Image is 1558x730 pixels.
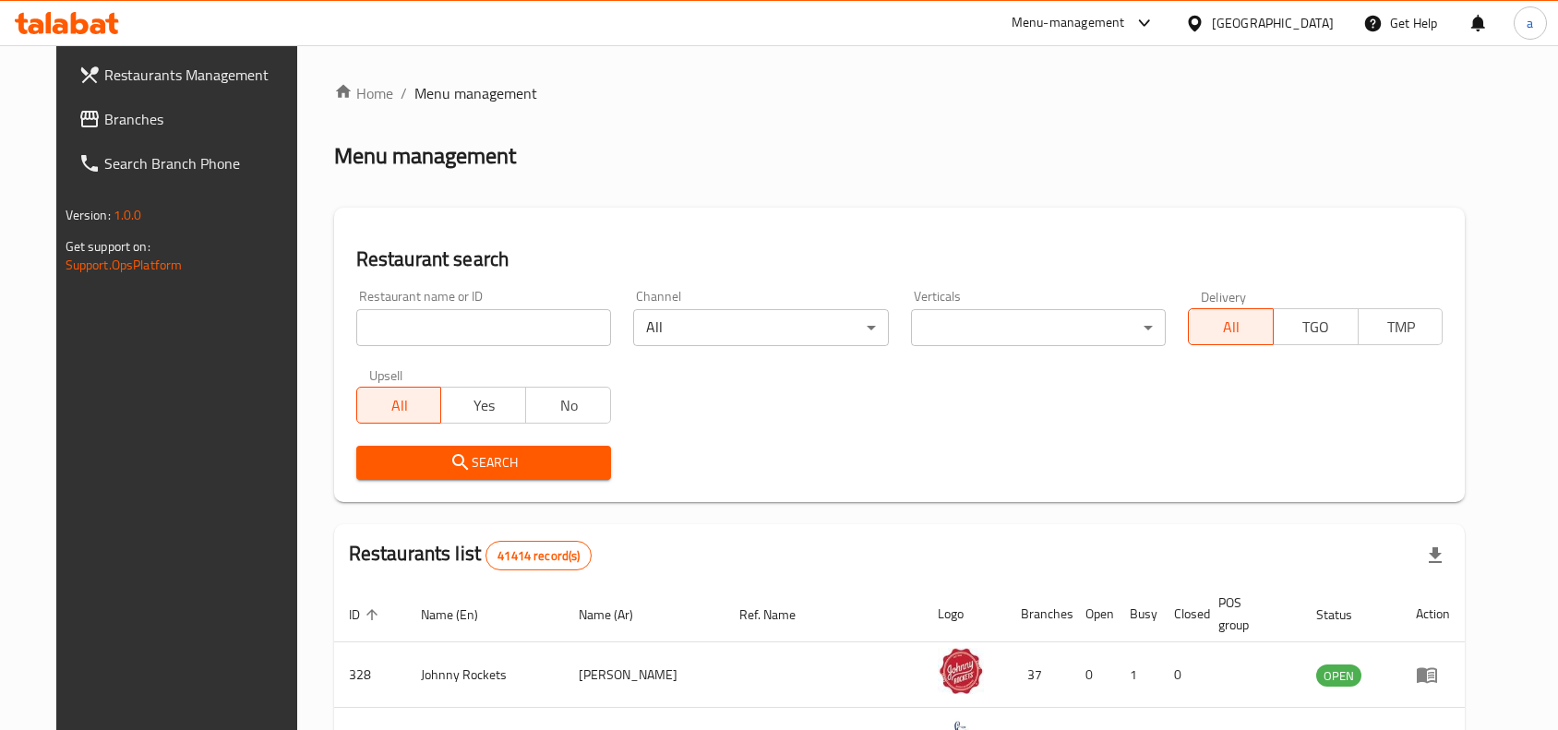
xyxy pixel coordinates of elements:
[365,392,435,419] span: All
[334,82,1466,104] nav: breadcrumb
[1358,308,1444,345] button: TMP
[356,245,1444,273] h2: Restaurant search
[349,604,384,626] span: ID
[533,392,604,419] span: No
[1071,642,1115,708] td: 0
[1316,604,1376,626] span: Status
[64,97,317,141] a: Branches
[486,547,591,565] span: 41414 record(s)
[579,604,657,626] span: Name (Ar)
[66,234,150,258] span: Get support on:
[1115,642,1159,708] td: 1
[104,108,302,130] span: Branches
[1188,308,1274,345] button: All
[1316,665,1361,687] span: OPEN
[1281,314,1351,341] span: TGO
[104,64,302,86] span: Restaurants Management
[1006,642,1071,708] td: 37
[525,387,611,424] button: No
[1071,586,1115,642] th: Open
[1416,664,1450,686] div: Menu
[334,642,406,708] td: 328
[1159,586,1204,642] th: Closed
[66,253,183,277] a: Support.OpsPlatform
[440,387,526,424] button: Yes
[485,541,592,570] div: Total records count
[371,451,596,474] span: Search
[1115,586,1159,642] th: Busy
[1012,12,1125,34] div: Menu-management
[369,368,403,381] label: Upsell
[911,309,1166,346] div: ​
[1413,533,1457,578] div: Export file
[1273,308,1359,345] button: TGO
[421,604,502,626] span: Name (En)
[1212,13,1334,33] div: [GEOGRAPHIC_DATA]
[449,392,519,419] span: Yes
[401,82,407,104] li: /
[739,604,820,626] span: Ref. Name
[64,53,317,97] a: Restaurants Management
[564,642,725,708] td: [PERSON_NAME]
[334,82,393,104] a: Home
[1316,664,1361,687] div: OPEN
[938,648,984,694] img: Johnny Rockets
[356,309,611,346] input: Search for restaurant name or ID..
[356,446,611,480] button: Search
[633,309,888,346] div: All
[1159,642,1204,708] td: 0
[923,586,1006,642] th: Logo
[1401,586,1465,642] th: Action
[104,152,302,174] span: Search Branch Phone
[1527,13,1533,33] span: a
[414,82,537,104] span: Menu management
[1218,592,1280,636] span: POS group
[1196,314,1266,341] span: All
[1366,314,1436,341] span: TMP
[66,203,111,227] span: Version:
[114,203,142,227] span: 1.0.0
[349,540,593,570] h2: Restaurants list
[1006,586,1071,642] th: Branches
[1201,290,1247,303] label: Delivery
[406,642,565,708] td: Johnny Rockets
[334,141,516,171] h2: Menu management
[64,141,317,185] a: Search Branch Phone
[356,387,442,424] button: All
